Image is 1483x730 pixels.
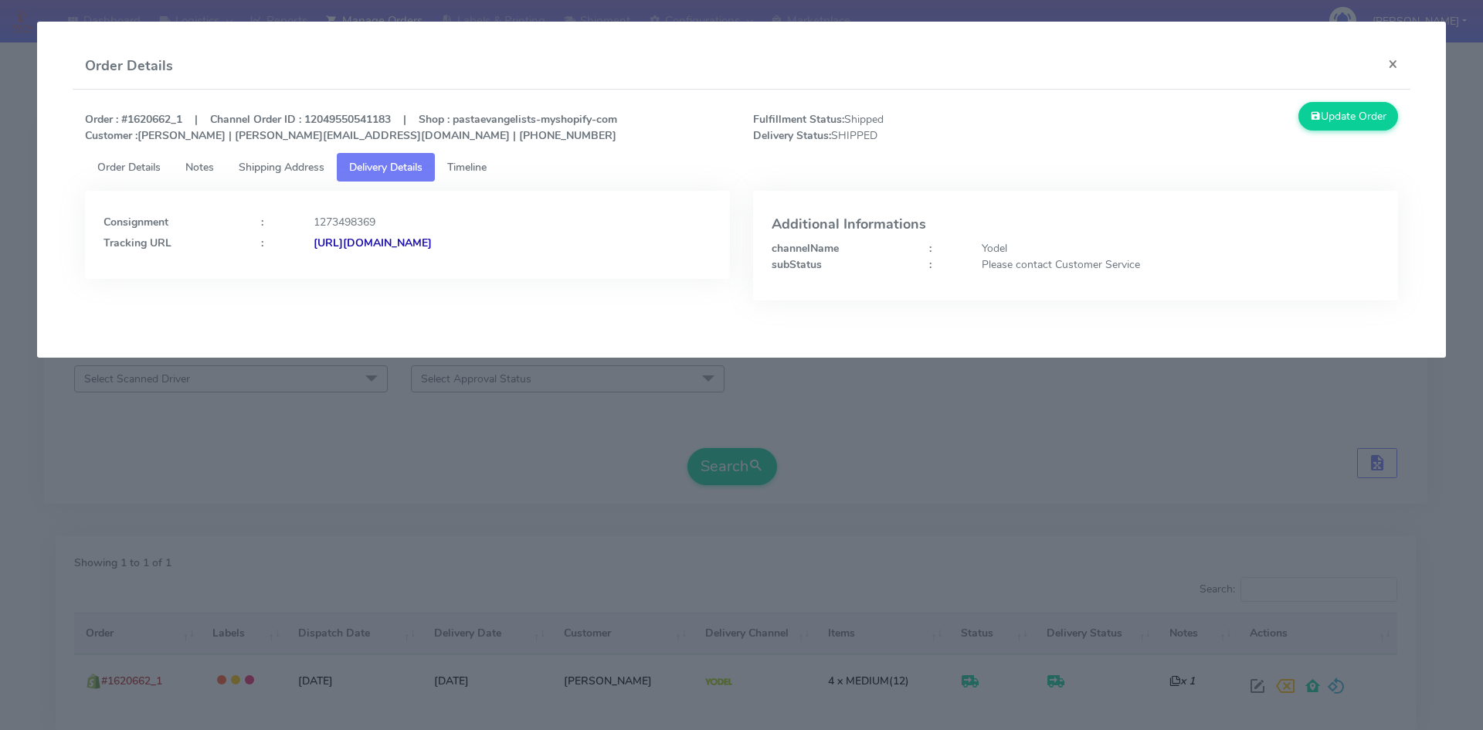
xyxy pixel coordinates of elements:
strong: : [261,215,263,229]
ul: Tabs [85,153,1399,182]
strong: Order : #1620662_1 | Channel Order ID : 12049550541183 | Shop : pastaevangelists-myshopify-com [P... [85,112,617,143]
span: Shipping Address [239,160,324,175]
strong: subStatus [772,257,822,272]
div: Please contact Customer Service [970,256,1391,273]
strong: Delivery Status: [753,128,831,143]
span: Notes [185,160,214,175]
h4: Order Details [85,56,173,76]
strong: : [929,241,932,256]
span: Shipped SHIPPED [741,111,1076,144]
strong: [URL][DOMAIN_NAME] [314,236,432,250]
h4: Additional Informations [772,217,1379,233]
strong: channelName [772,241,839,256]
button: Update Order [1298,102,1399,131]
button: Close [1376,43,1410,84]
strong: : [261,236,263,250]
strong: Tracking URL [104,236,171,250]
div: 1273498369 [302,214,723,230]
strong: Consignment [104,215,168,229]
strong: : [929,257,932,272]
strong: Customer : [85,128,137,143]
span: Timeline [447,160,487,175]
strong: Fulfillment Status: [753,112,844,127]
span: Delivery Details [349,160,423,175]
span: Order Details [97,160,161,175]
div: Yodel [970,240,1391,256]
